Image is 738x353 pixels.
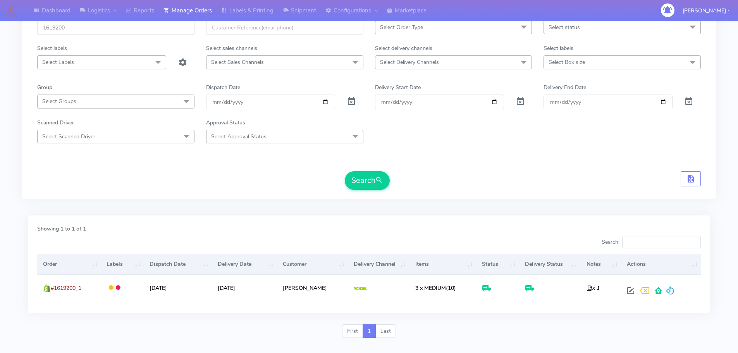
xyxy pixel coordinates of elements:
label: Approval Status [206,119,245,127]
label: Search: [602,236,701,248]
input: Search: [622,236,701,248]
span: Select Order Type [380,24,423,31]
span: Select Delivery Channels [380,59,439,66]
th: Notes: activate to sort column ascending [580,254,621,275]
input: Order Id [37,21,194,35]
td: [DATE] [212,275,277,301]
label: Group [37,83,52,91]
span: Select Groups [42,98,76,105]
img: shopify.png [43,284,51,292]
span: (10) [415,284,456,292]
span: Select Box size [549,59,585,66]
th: Delivery Channel: activate to sort column ascending [348,254,409,275]
td: [DATE] [144,275,212,301]
input: Customer Reference(email,phone) [206,21,363,35]
span: Select Scanned Driver [42,133,95,140]
label: Showing 1 to 1 of 1 [37,225,86,233]
th: Customer: activate to sort column ascending [277,254,347,275]
th: Labels: activate to sort column ascending [101,254,144,275]
td: [PERSON_NAME] [277,275,347,301]
th: Status: activate to sort column ascending [476,254,519,275]
label: Dispatch Date [206,83,240,91]
span: #1619200_1 [51,284,81,292]
span: Select Sales Channels [211,59,264,66]
th: Items: activate to sort column ascending [409,254,476,275]
span: 3 x MEDIUM [415,284,446,292]
img: Yodel [354,287,367,291]
label: Delivery End Date [544,83,586,91]
button: Search [345,171,390,190]
th: Delivery Status: activate to sort column ascending [519,254,580,275]
span: Select Labels [42,59,74,66]
th: Order: activate to sort column ascending [37,254,101,275]
i: x 1 [587,284,599,292]
label: Select delivery channels [375,44,432,52]
th: Dispatch Date: activate to sort column ascending [144,254,212,275]
label: Select labels [37,44,67,52]
label: Select labels [544,44,573,52]
button: [PERSON_NAME] [677,3,736,19]
label: Scanned Driver [37,119,74,127]
a: 1 [363,324,376,338]
label: Select sales channels [206,44,257,52]
th: Actions: activate to sort column ascending [621,254,701,275]
span: Select status [549,24,580,31]
label: Delivery Start Date [375,83,421,91]
th: Delivery Date: activate to sort column ascending [212,254,277,275]
span: Select Approval Status [211,133,267,140]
